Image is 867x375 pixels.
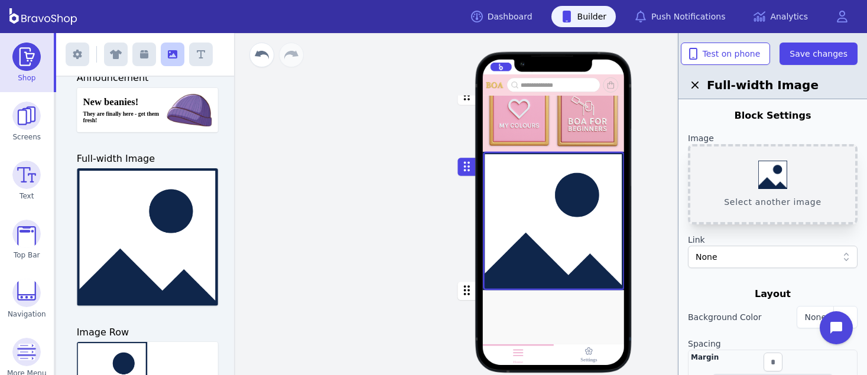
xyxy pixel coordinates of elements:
span: Text [20,191,34,201]
img: BravoShop [9,8,77,25]
a: Analytics [744,6,817,27]
label: Background Color [688,311,762,323]
a: Push Notifications [625,6,735,27]
span: Shop [18,73,35,83]
span: None [804,312,826,322]
span: Navigation [8,309,46,319]
h3: Full-width Image [77,151,219,165]
a: Builder [551,6,616,27]
h2: Full-width Image [688,77,858,93]
div: Settings [580,357,597,363]
div: None [696,251,837,263]
span: Top Bar [14,250,40,260]
span: Save changes [790,48,847,60]
div: Margin [691,353,719,362]
span: Test on phone [691,48,761,60]
div: Home [513,359,523,364]
label: Link [688,234,858,246]
button: None [797,306,858,328]
a: Dashboard [462,6,542,27]
span: Screens [13,132,41,142]
h3: Image Row [77,325,219,339]
label: Spacing [688,338,858,350]
button: New beanies!They are finally here - get them fresh! [77,88,217,132]
button: Test on phone [681,43,771,65]
div: Layout [688,287,858,301]
label: Image [688,132,858,144]
div: Block Settings [688,109,858,123]
button: Save changes [780,43,858,65]
button: Select another image [688,144,858,224]
h3: Announcement [77,71,219,85]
